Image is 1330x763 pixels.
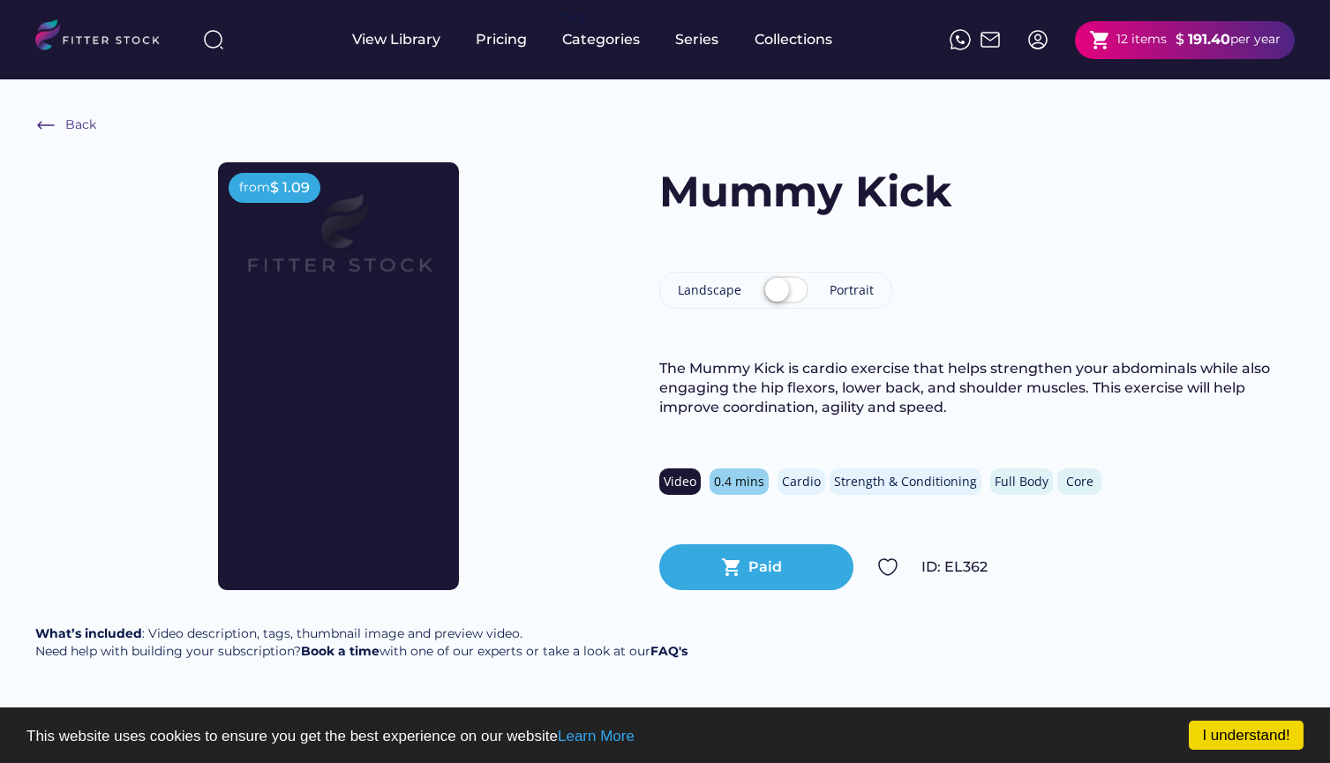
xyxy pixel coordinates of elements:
[748,557,793,577] div: Paid
[650,643,688,659] a: FAQ's
[1089,29,1111,51] button: shopping_cart
[1176,30,1184,49] div: $
[1256,692,1312,745] iframe: chat widget
[921,557,1295,577] div: ID: EL362
[562,9,585,26] div: fvck
[215,162,462,327] img: Frame%2079%20%281%29.svg
[1062,473,1097,490] div: Core
[678,281,741,299] div: Landscape
[659,162,951,221] h1: Mummy Kick
[35,625,688,660] div: : Video description, tags, thumbnail image and preview video. Need help with building your subscr...
[1230,31,1281,49] div: per year
[1229,613,1317,694] iframe: chat widget
[834,473,977,490] div: Strength & Conditioning
[476,30,527,49] div: Pricing
[950,29,971,50] img: meteor-icons_whatsapp%20%281%29.svg
[1027,29,1048,50] img: profile-circle.svg
[270,178,310,198] div: $ 1.09
[995,473,1048,490] div: Full Body
[1188,31,1230,48] strong: 191.40
[562,30,640,49] div: Categories
[203,29,224,50] img: search-normal%203.svg
[755,30,832,49] div: Collections
[26,729,1304,744] p: This website uses cookies to ensure you get the best experience on our website
[877,557,898,578] img: Group%201000002324.svg
[65,116,96,134] div: Back
[352,30,440,49] div: View Library
[782,473,821,490] div: Cardio
[1116,31,1167,49] div: 12 items
[558,728,635,744] a: Learn More
[830,281,874,299] div: Portrait
[1189,721,1304,750] a: I understand!
[714,473,764,490] div: 0.4 mins
[675,30,719,49] div: Series
[659,359,1295,418] div: The Mummy Kick is cardio exercise that helps strengthen your abdominals while also engaging the h...
[664,473,696,490] div: Video
[721,557,742,578] button: shopping_cart
[35,19,175,56] img: LOGO.svg
[239,179,270,197] div: from
[301,643,379,659] a: Book a time
[35,115,56,136] img: Frame%20%286%29.svg
[35,625,142,641] strong: What’s included
[980,29,1001,50] img: Frame%2051.svg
